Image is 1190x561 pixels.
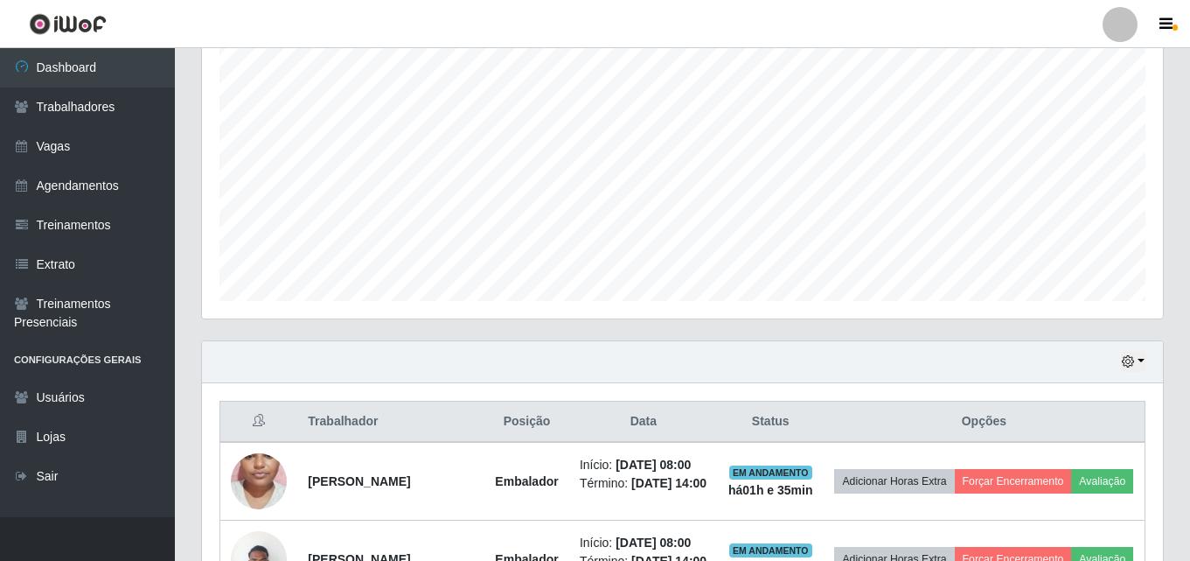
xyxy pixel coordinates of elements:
[495,474,558,488] strong: Embalador
[231,419,287,543] img: 1713530929914.jpeg
[580,456,707,474] li: Início:
[718,402,824,443] th: Status
[631,476,706,490] time: [DATE] 14:00
[580,474,707,493] li: Término:
[955,469,1072,494] button: Forçar Encerramento
[29,13,107,35] img: CoreUI Logo
[308,474,410,488] strong: [PERSON_NAME]
[297,402,484,443] th: Trabalhador
[1071,469,1133,494] button: Avaliação
[569,402,718,443] th: Data
[616,458,691,472] time: [DATE] 08:00
[484,402,569,443] th: Posição
[616,536,691,550] time: [DATE] 08:00
[728,483,813,497] strong: há 01 h e 35 min
[580,534,707,552] li: Início:
[729,543,812,557] span: EM ANDAMENTO
[824,402,1145,443] th: Opções
[729,466,812,480] span: EM ANDAMENTO
[834,469,954,494] button: Adicionar Horas Extra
